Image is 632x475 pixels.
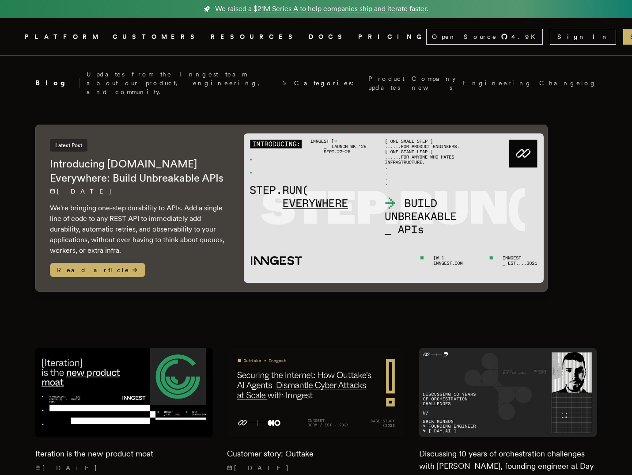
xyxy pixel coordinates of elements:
a: CUSTOMERS [113,31,200,42]
span: Categories: [294,79,361,87]
p: We're bringing one-step durability to APIs. Add a single line of code to any REST API to immediat... [50,203,226,256]
span: Open Source [432,32,497,41]
p: [DATE] [50,187,226,196]
span: Read article [50,263,145,277]
h2: Customer story: Outtake [227,448,405,460]
span: Latest Post [50,139,87,152]
h2: Introducing [DOMAIN_NAME] Everywhere: Build Unbreakable APIs [50,157,226,185]
a: Engineering [462,79,532,87]
p: [DATE] [35,464,213,472]
img: Featured image for Introducing Step.Run Everywhere: Build Unbreakable APIs blog post [244,133,544,283]
span: 4.9 K [511,32,541,41]
a: Company news [412,74,455,92]
h2: Blog [35,78,79,88]
a: Changelog [539,79,597,87]
a: Product updates [368,74,405,92]
p: Updates from the Inngest team about our product, engineering, and community. [87,70,275,96]
a: Latest PostIntroducing [DOMAIN_NAME] Everywhere: Build Unbreakable APIs[DATE] We're bringing one-... [35,125,548,292]
a: PRICING [358,31,426,42]
img: Featured image for Discussing 10 years of orchestration challenges with Erik Munson, founding eng... [419,348,597,437]
a: Sign In [550,29,616,45]
img: Featured image for Customer story: Outtake blog post [227,348,405,437]
span: We raised a $21M Series A to help companies ship and iterate faster. [215,4,428,14]
button: PLATFORM [25,31,102,42]
h2: Iteration is the new product moat [35,448,213,460]
a: DOCS [309,31,348,42]
button: RESOURCES [211,31,298,42]
img: Featured image for Iteration is the new product moat blog post [35,348,213,437]
p: [DATE] [227,464,405,472]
